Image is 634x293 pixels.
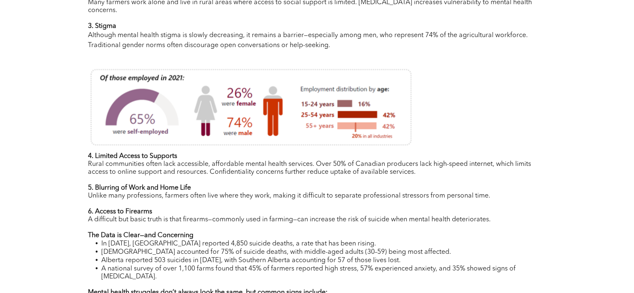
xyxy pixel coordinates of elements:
span: Alberta reported 503 suicides in [DATE], with Southern Alberta accounting for 57 of those lives l... [101,257,401,264]
strong: The Data is Clear—and Concerning [88,232,193,239]
span: A difficult but basic truth is that firearms—commonly used in farming—can increase the risk of su... [88,216,491,223]
strong: 4. Limited Access to Supports [88,153,177,160]
span: Unlike many professions, farmers often live where they work, making it difficult to separate prof... [88,193,490,199]
span: Although mental health stigma is slowly decreasing, it remains a barrier—especially among men, wh... [88,32,528,49]
span: [DEMOGRAPHIC_DATA] accounted for 75% of suicide deaths, with middle-aged adults (30–59) being mos... [101,249,451,255]
strong: 5. Blurring of Work and Home Life [88,185,191,191]
span: Rural communities often lack accessible, affordable mental health services. Over 50% of Canadian ... [88,161,531,175]
strong: 6. Access to Firearms [88,208,152,215]
span: In [DATE], [GEOGRAPHIC_DATA] reported 4,850 suicide deaths, a rate that has been rising. [101,240,376,247]
span: A national survey of over 1,100 farms found that 45% of farmers reported high stress, 57% experie... [101,265,516,280]
strong: 3. Stigma [88,23,116,30]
